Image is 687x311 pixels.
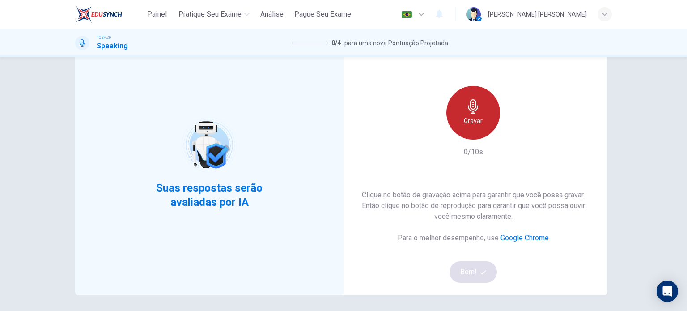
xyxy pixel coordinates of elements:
[147,9,167,20] span: Painel
[398,233,549,243] h6: Para o melhor desempenho, use
[155,181,264,209] span: Suas respostas serão avaliadas por IA
[466,7,481,21] img: Profile picture
[353,190,593,222] h6: Clique no botão de gravação acima para garantir que você possa gravar. Então clique no botão de r...
[260,9,284,20] span: Análise
[181,116,237,173] img: robot icon
[143,6,171,22] button: Painel
[446,86,500,140] button: Gravar
[500,234,549,242] a: Google Chrome
[401,11,412,18] img: pt
[291,6,355,22] button: Pague Seu Exame
[464,115,483,126] h6: Gravar
[657,281,678,302] div: Open Intercom Messenger
[97,34,111,41] span: TOEFL®
[178,9,242,20] span: Pratique seu exame
[75,5,122,23] img: EduSynch logo
[464,147,483,158] h6: 0/10s
[294,9,351,20] span: Pague Seu Exame
[331,38,341,48] span: 0 / 4
[488,9,587,20] div: [PERSON_NAME] [PERSON_NAME]
[257,6,287,22] button: Análise
[97,41,128,51] h1: Speaking
[175,6,253,22] button: Pratique seu exame
[75,5,143,23] a: EduSynch logo
[344,38,448,48] span: para uma nova Pontuação Projetada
